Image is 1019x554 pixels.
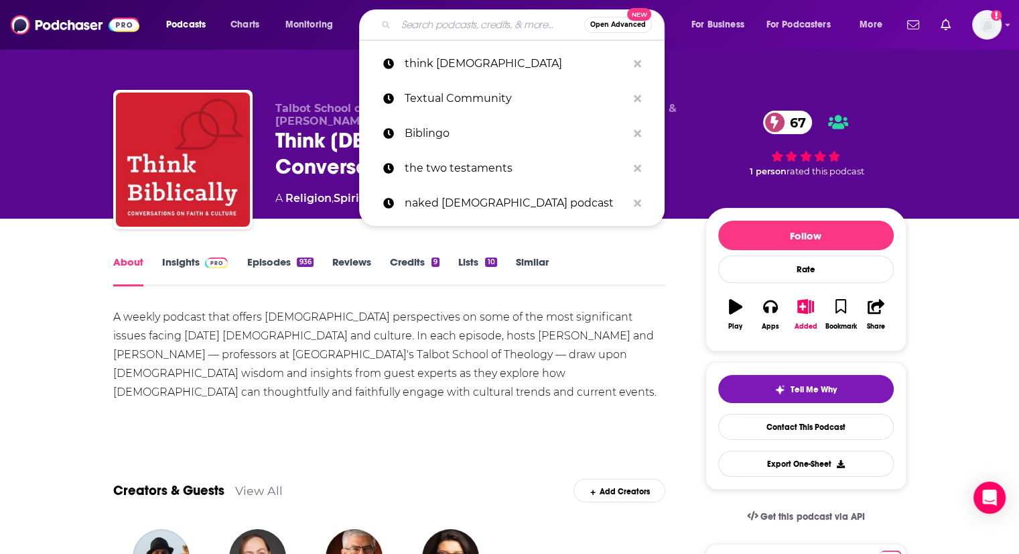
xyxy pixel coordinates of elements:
div: Open Intercom Messenger [973,482,1006,514]
a: Show notifications dropdown [935,13,956,36]
a: Religion [285,192,332,205]
span: Podcasts [166,15,206,34]
span: Logged in as Lydia_Gustafson [972,10,1002,40]
span: Tell Me Why [791,384,837,395]
div: 9 [431,258,439,267]
div: 936 [297,258,313,267]
a: View All [235,484,283,498]
p: the two testaments [405,151,627,186]
a: 67 [763,111,813,134]
div: 67 1 personrated this podcast [705,102,906,185]
svg: Add a profile image [991,10,1002,21]
a: Charts [222,14,267,36]
div: Play [728,323,742,331]
div: A weekly podcast that offers [DEMOGRAPHIC_DATA] perspectives on some of the most significant issu... [113,308,666,402]
img: Think Biblically: Conversations on Faith & Culture [116,93,250,227]
img: Podchaser - Follow, Share and Rate Podcasts [11,12,139,38]
div: A podcast [275,190,590,207]
a: About [113,256,143,286]
button: Show profile menu [972,10,1002,40]
div: Add Creators [573,479,665,502]
a: Show notifications dropdown [902,13,925,36]
span: Open Advanced [590,21,646,28]
input: Search podcasts, credits, & more... [396,14,584,36]
a: Lists10 [458,256,496,286]
a: InsightsPodchaser Pro [162,256,228,286]
p: naked bible podcast [405,186,627,221]
button: open menu [682,14,761,36]
span: Talbot School of Theology at [GEOGRAPHIC_DATA] / [PERSON_NAME] & [PERSON_NAME] [275,102,677,127]
span: Monitoring [285,15,333,34]
a: Episodes936 [247,256,313,286]
button: Added [788,290,823,339]
button: Apps [753,290,788,339]
span: More [860,15,882,34]
p: Biblingo [405,116,627,151]
button: Export One-Sheet [718,451,894,477]
span: For Business [691,15,744,34]
div: Search podcasts, credits, & more... [372,9,677,40]
a: Textual Community [359,81,665,116]
button: Share [858,290,893,339]
a: Reviews [332,256,371,286]
span: 67 [776,111,813,134]
div: Bookmark [825,323,856,331]
button: Follow [718,221,894,250]
div: Rate [718,256,894,283]
div: Added [795,323,817,331]
span: Get this podcast via API [760,511,864,522]
a: Spirituality [334,192,395,205]
div: Apps [762,323,779,331]
span: rated this podcast [787,166,864,176]
a: Contact This Podcast [718,414,894,440]
button: Open AdvancedNew [584,17,652,33]
button: open menu [157,14,223,36]
a: Creators & Guests [113,482,224,499]
img: tell me why sparkle [774,384,785,395]
a: Credits9 [390,256,439,286]
a: Similar [516,256,549,286]
button: tell me why sparkleTell Me Why [718,375,894,403]
img: Podchaser Pro [205,258,228,268]
img: User Profile [972,10,1002,40]
a: the two testaments [359,151,665,186]
button: Play [718,290,753,339]
button: open menu [850,14,899,36]
p: Textual Community [405,81,627,116]
button: Bookmark [823,290,858,339]
button: open menu [758,14,850,36]
a: Get this podcast via API [736,500,876,533]
span: , [332,192,334,205]
span: For Podcasters [766,15,831,34]
a: naked [DEMOGRAPHIC_DATA] podcast [359,186,665,221]
span: New [627,8,651,21]
a: think [DEMOGRAPHIC_DATA] [359,46,665,81]
p: think biblically [405,46,627,81]
div: 10 [485,258,496,267]
span: 1 person [750,166,787,176]
span: Charts [230,15,259,34]
button: open menu [276,14,350,36]
a: Biblingo [359,116,665,151]
div: Share [867,323,885,331]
